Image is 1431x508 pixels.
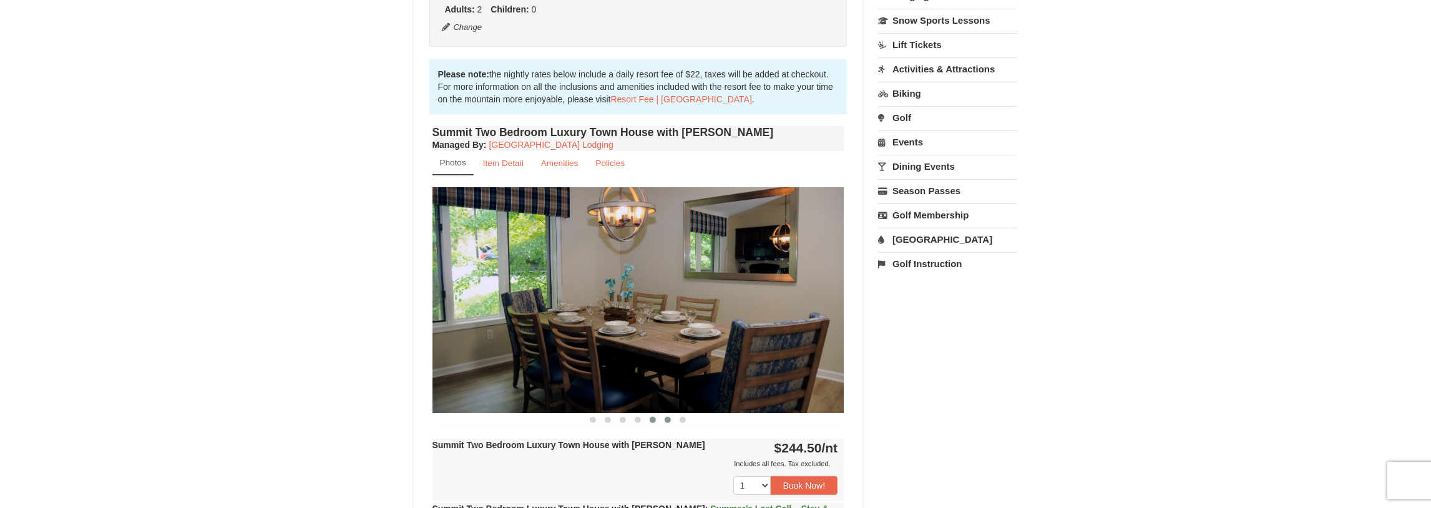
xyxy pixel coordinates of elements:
[595,159,625,168] small: Policies
[432,140,487,150] strong: :
[541,159,579,168] small: Amenities
[432,151,474,175] a: Photos
[442,21,483,34] button: Change
[477,4,482,14] span: 2
[489,140,613,150] a: [GEOGRAPHIC_DATA] Lodging
[432,457,838,470] div: Includes all fees. Tax excluded.
[878,203,1017,227] a: Golf Membership
[533,151,587,175] a: Amenities
[483,159,524,168] small: Item Detail
[432,440,705,450] strong: Summit Two Bedroom Luxury Town House with [PERSON_NAME]
[445,4,475,14] strong: Adults:
[878,33,1017,56] a: Lift Tickets
[432,187,844,413] img: 18876286-206-01cdcc69.png
[438,69,489,79] strong: Please note:
[587,151,633,175] a: Policies
[878,155,1017,178] a: Dining Events
[532,4,537,14] span: 0
[774,441,838,455] strong: $244.50
[878,57,1017,81] a: Activities & Attractions
[491,4,529,14] strong: Children:
[429,59,847,114] div: the nightly rates below include a daily resort fee of $22, taxes will be added at checkout. For m...
[440,158,466,167] small: Photos
[878,130,1017,154] a: Events
[475,151,532,175] a: Item Detail
[611,94,752,104] a: Resort Fee | [GEOGRAPHIC_DATA]
[878,9,1017,32] a: Snow Sports Lessons
[771,476,838,495] button: Book Now!
[878,179,1017,202] a: Season Passes
[878,228,1017,251] a: [GEOGRAPHIC_DATA]
[432,140,484,150] span: Managed By
[822,441,838,455] span: /nt
[878,106,1017,129] a: Golf
[878,82,1017,105] a: Biking
[878,252,1017,275] a: Golf Instruction
[432,126,844,139] h4: Summit Two Bedroom Luxury Town House with [PERSON_NAME]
